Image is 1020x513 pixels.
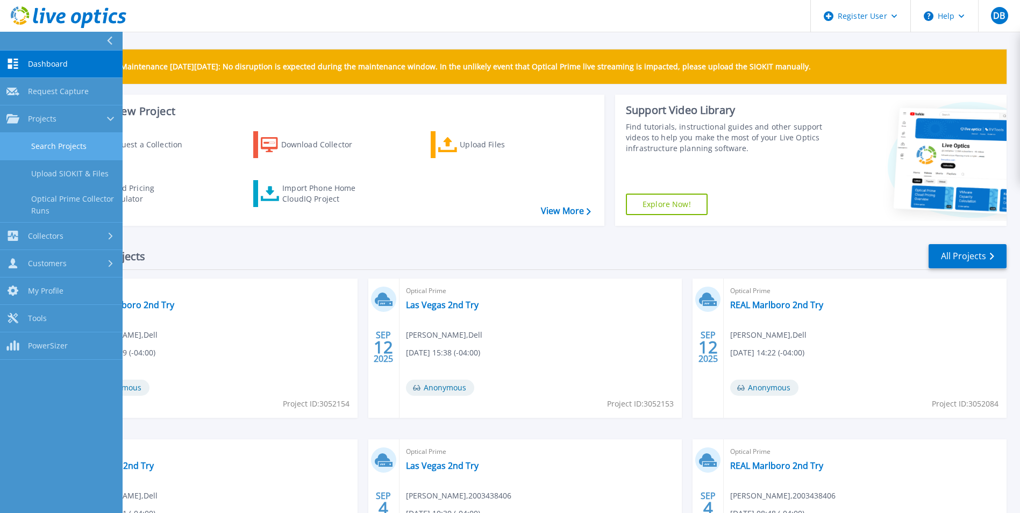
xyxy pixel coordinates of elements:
a: Explore Now! [626,194,708,215]
div: SEP 2025 [373,327,394,367]
a: Upload Files [431,131,551,158]
div: Download Collector [281,134,367,155]
span: 4 [703,503,713,512]
span: [PERSON_NAME] , 2003438406 [406,490,511,502]
a: REAL Marlboro 2nd Try [730,460,823,471]
span: Collectors [28,231,63,241]
span: DB [993,11,1005,20]
span: 4 [379,503,388,512]
a: Download Collector [253,131,373,158]
span: Tools [28,313,47,323]
a: Las Vegas 2nd Try [81,460,154,471]
a: Request a Collection [76,131,196,158]
span: My Profile [28,286,63,296]
div: Upload Files [460,134,546,155]
span: Optical Prime [730,285,1000,297]
span: [DATE] 15:38 (-04:00) [406,347,480,359]
span: Optical Prime [406,285,676,297]
a: All Projects [929,244,1007,268]
span: Request Capture [28,87,89,96]
div: SEP 2025 [698,327,718,367]
span: Customers [28,259,67,268]
h3: Start a New Project [76,105,590,117]
a: View More [541,206,591,216]
span: Optical Prime [81,446,351,458]
span: [DATE] 14:22 (-04:00) [730,347,804,359]
a: Cloud Pricing Calculator [76,180,196,207]
div: Find tutorials, instructional guides and other support videos to help you make the most of your L... [626,122,825,154]
span: Project ID: 3052154 [283,398,349,410]
span: [PERSON_NAME] , Dell [406,329,482,341]
span: 12 [374,343,393,352]
span: Projects [28,114,56,124]
a: REAL Marlboro 2nd Try [81,300,174,310]
div: Support Video Library [626,103,825,117]
a: REAL Marlboro 2nd Try [730,300,823,310]
span: Optical Prime [81,285,351,297]
span: Anonymous [730,380,798,396]
div: Import Phone Home CloudIQ Project [282,183,366,204]
span: Project ID: 3052153 [607,398,674,410]
span: Optical Prime [406,446,676,458]
span: [PERSON_NAME] , 2003438406 [730,490,836,502]
span: PowerSizer [28,341,68,351]
span: Optical Prime [730,446,1000,458]
a: Las Vegas 2nd Try [406,300,479,310]
div: Request a Collection [107,134,193,155]
span: Project ID: 3052084 [932,398,998,410]
span: 12 [698,343,718,352]
span: Dashboard [28,59,68,69]
span: [PERSON_NAME] , Dell [730,329,807,341]
p: Scheduled Maintenance [DATE][DATE]: No disruption is expected during the maintenance window. In t... [80,62,811,71]
a: Las Vegas 2nd Try [406,460,479,471]
span: Anonymous [406,380,474,396]
div: Cloud Pricing Calculator [105,183,191,204]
